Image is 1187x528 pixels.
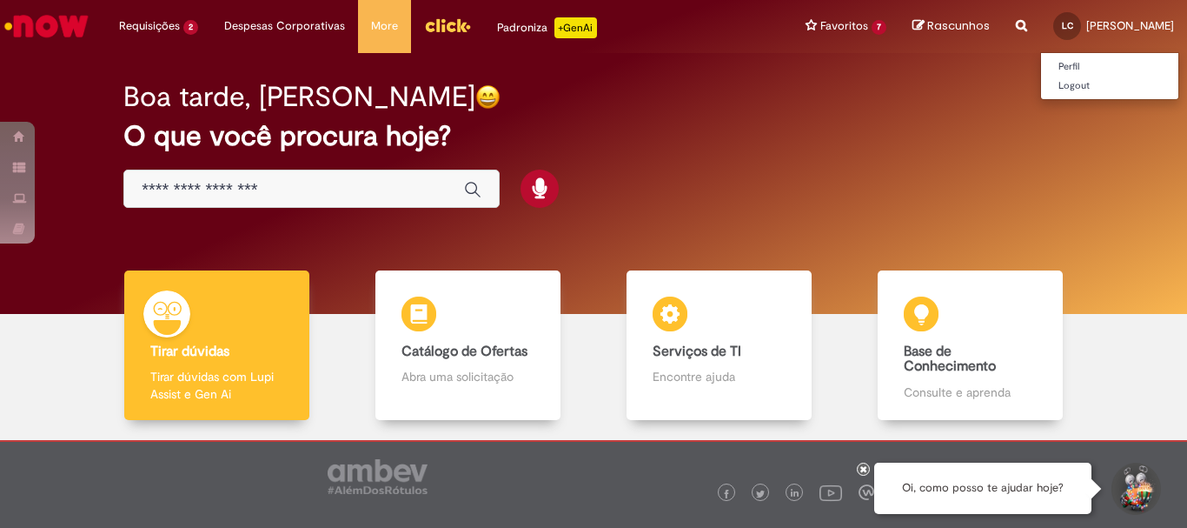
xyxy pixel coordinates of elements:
[653,343,741,360] b: Serviços de TI
[904,384,1036,401] p: Consulte e aprenda
[150,368,282,403] p: Tirar dúvidas com Lupi Assist e Gen Ai
[123,82,475,112] h2: Boa tarde, [PERSON_NAME]
[927,17,990,34] span: Rascunhos
[119,17,180,35] span: Requisições
[904,343,996,376] b: Base de Conhecimento
[593,271,845,421] a: Serviços de TI Encontre ajuda
[1062,20,1073,31] span: LC
[859,485,874,500] img: logo_footer_workplace.png
[819,481,842,504] img: logo_footer_youtube.png
[554,17,597,38] p: +GenAi
[791,489,799,499] img: logo_footer_linkedin.png
[401,343,527,360] b: Catálogo de Ofertas
[1086,18,1174,33] span: [PERSON_NAME]
[123,121,1064,151] h2: O que você procura hoje?
[91,271,342,421] a: Tirar dúvidas Tirar dúvidas com Lupi Assist e Gen Ai
[342,271,593,421] a: Catálogo de Ofertas Abra uma solicitação
[328,459,428,494] img: logo_footer_ambev_rotulo_gray.png
[150,343,229,360] b: Tirar dúvidas
[653,368,785,385] p: Encontre ajuda
[1041,77,1178,96] a: Logout
[2,9,91,43] img: ServiceNow
[820,17,868,35] span: Favoritos
[1109,463,1161,515] button: Iniciar Conversa de Suporte
[845,271,1096,421] a: Base de Conhecimento Consulte e aprenda
[872,20,886,35] span: 7
[912,18,990,35] a: Rascunhos
[756,490,765,498] img: logo_footer_twitter.png
[424,12,471,38] img: click_logo_yellow_360x200.png
[874,463,1091,514] div: Oi, como posso te ajudar hoje?
[224,17,345,35] span: Despesas Corporativas
[183,20,198,35] span: 2
[401,368,534,385] p: Abra uma solicitação
[722,490,731,498] img: logo_footer_facebook.png
[497,17,597,38] div: Padroniza
[475,84,501,110] img: happy-face.png
[1041,57,1178,77] a: Perfil
[371,17,398,35] span: More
